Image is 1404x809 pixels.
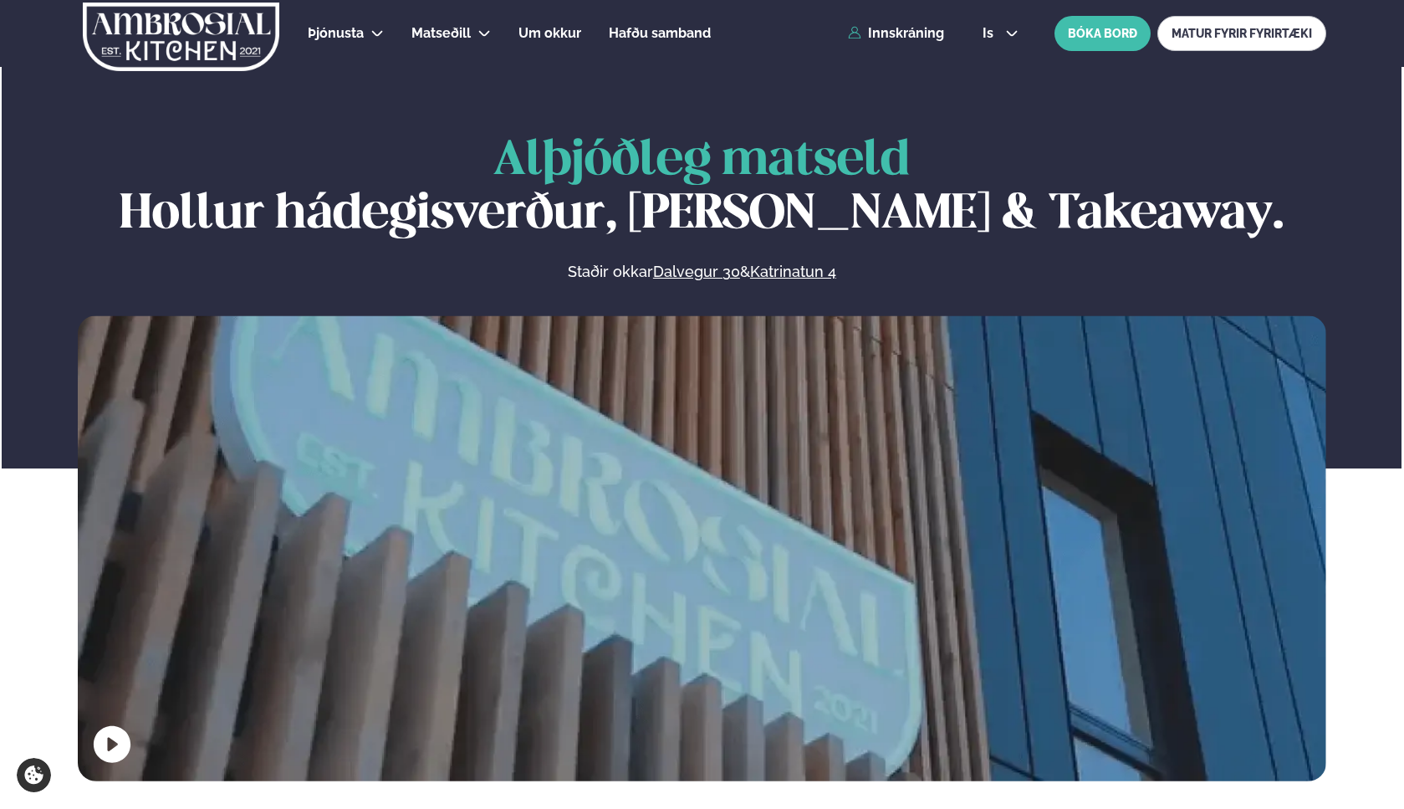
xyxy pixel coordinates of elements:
a: Cookie settings [17,758,51,792]
a: Matseðill [411,23,471,44]
span: Matseðill [411,25,471,41]
button: BÓKA BORÐ [1054,16,1151,51]
button: is [969,27,1032,40]
h1: Hollur hádegisverður, [PERSON_NAME] & Takeaway. [78,135,1326,242]
a: Hafðu samband [609,23,711,44]
span: is [983,27,998,40]
span: Alþjóðleg matseld [493,138,910,184]
span: Hafðu samband [609,25,711,41]
a: Þjónusta [308,23,364,44]
a: MATUR FYRIR FYRIRTÆKI [1157,16,1326,51]
a: Um okkur [518,23,581,44]
img: logo [81,3,281,71]
a: Innskráning [848,26,944,41]
p: Staðir okkar & [385,262,1018,282]
a: Dalvegur 30 [653,262,740,282]
a: Katrinatun 4 [750,262,836,282]
span: Um okkur [518,25,581,41]
span: Þjónusta [308,25,364,41]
